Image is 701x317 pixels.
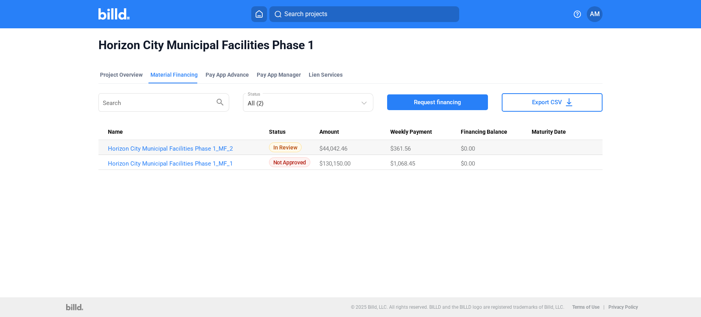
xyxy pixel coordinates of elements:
[351,304,564,310] p: © 2025 Billd, LLC. All rights reserved. BILLD and the BILLD logo are registered trademarks of Bil...
[269,129,286,136] span: Status
[532,129,593,136] div: Maturity Date
[248,100,263,107] mat-select-trigger: All (2)
[608,304,638,310] b: Privacy Policy
[319,129,339,136] span: Amount
[100,71,143,79] div: Project Overview
[461,145,475,152] span: $0.00
[590,9,600,19] span: AM
[269,157,310,167] span: Not Approved
[461,160,475,167] span: $0.00
[98,38,603,53] span: Horizon City Municipal Facilities Phase 1
[108,160,269,167] a: Horizon City Municipal Facilities Phase 1_MF_1
[319,129,390,136] div: Amount
[66,304,83,310] img: logo
[257,71,301,79] span: Pay App Manager
[269,142,302,152] span: In Review
[461,129,532,136] div: Financing Balance
[390,129,432,136] span: Weekly Payment
[587,6,603,22] button: AM
[387,94,488,110] button: Request financing
[572,304,599,310] b: Terms of Use
[319,160,350,167] span: $130,150.00
[206,71,249,79] div: Pay App Advance
[603,304,605,310] p: |
[414,98,461,106] span: Request financing
[390,145,411,152] span: $361.56
[150,71,198,79] div: Material Financing
[390,160,415,167] span: $1,068.45
[532,129,566,136] span: Maturity Date
[319,145,347,152] span: $44,042.46
[98,8,130,20] img: Billd Company Logo
[108,129,123,136] span: Name
[461,129,507,136] span: Financing Balance
[390,129,461,136] div: Weekly Payment
[108,145,269,152] a: Horizon City Municipal Facilities Phase 1_MF_2
[108,129,269,136] div: Name
[532,98,562,106] span: Export CSV
[284,9,327,19] span: Search projects
[215,97,225,107] mat-icon: search
[269,6,459,22] button: Search projects
[269,129,319,136] div: Status
[502,93,603,112] button: Export CSV
[309,71,343,79] div: Lien Services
